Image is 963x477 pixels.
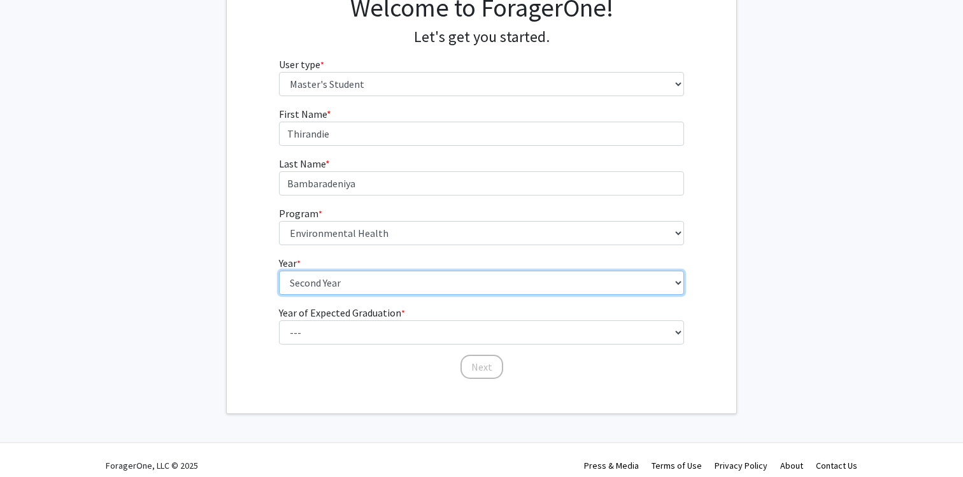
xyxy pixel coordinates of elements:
span: First Name [279,108,327,120]
label: User type [279,57,324,72]
a: Privacy Policy [715,460,767,471]
a: Press & Media [584,460,639,471]
iframe: Chat [10,420,54,467]
span: Last Name [279,157,325,170]
label: Year of Expected Graduation [279,305,405,320]
a: Terms of Use [652,460,702,471]
a: Contact Us [816,460,857,471]
label: Program [279,206,322,221]
button: Next [460,355,503,379]
a: About [780,460,803,471]
h4: Let's get you started. [279,28,685,46]
label: Year [279,255,301,271]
